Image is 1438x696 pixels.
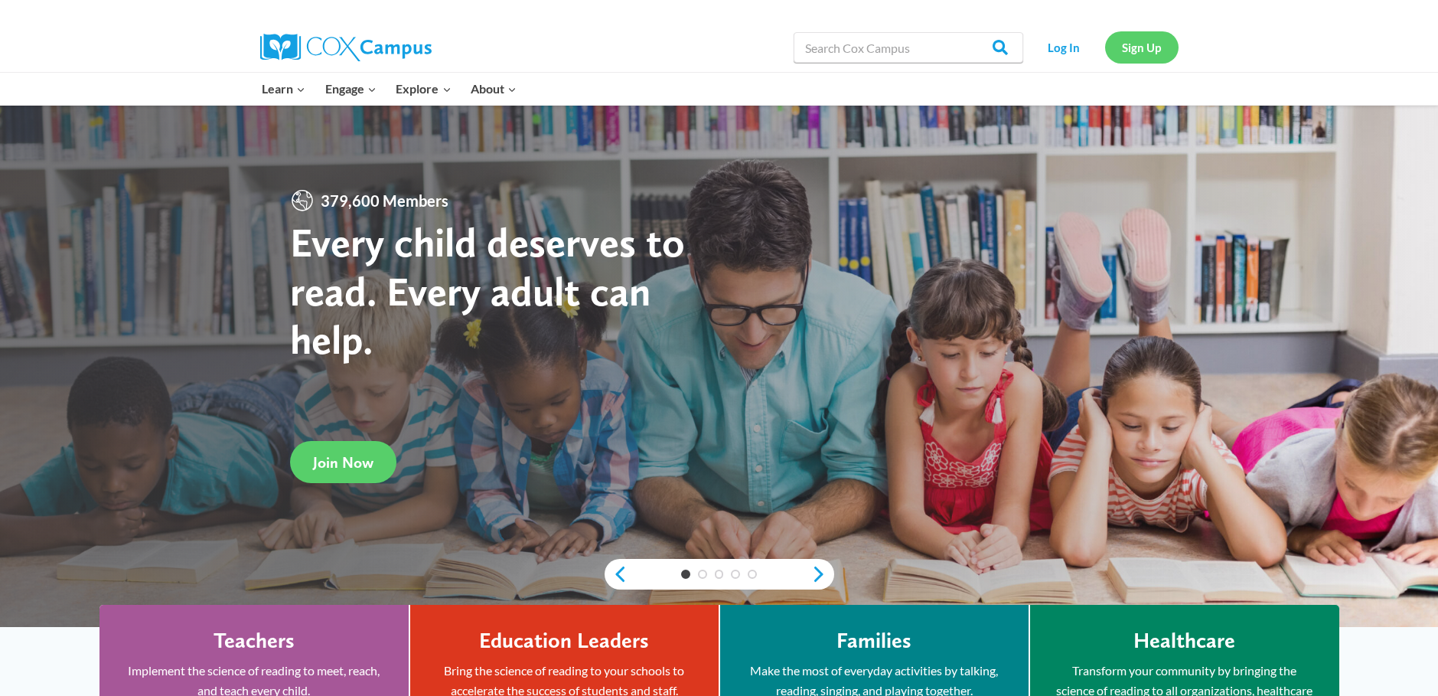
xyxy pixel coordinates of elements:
[681,570,690,579] a: 1
[290,217,685,364] strong: Every child deserves to read. Every adult can help.
[715,570,724,579] a: 3
[605,559,834,590] div: content slider buttons
[1031,31,1179,63] nav: Secondary Navigation
[1105,31,1179,63] a: Sign Up
[260,34,432,61] img: Cox Campus
[605,565,628,583] a: previous
[479,628,649,654] h4: Education Leaders
[1133,628,1235,654] h4: Healthcare
[313,453,373,472] span: Join Now
[811,565,834,583] a: next
[836,628,911,654] h4: Families
[698,570,707,579] a: 2
[214,628,295,654] h4: Teachers
[315,73,386,105] button: Child menu of Engage
[253,73,527,105] nav: Primary Navigation
[1031,31,1097,63] a: Log In
[461,73,527,105] button: Child menu of About
[748,570,757,579] a: 5
[794,32,1023,63] input: Search Cox Campus
[315,188,455,213] span: 379,600 Members
[731,570,740,579] a: 4
[386,73,461,105] button: Child menu of Explore
[253,73,316,105] button: Child menu of Learn
[290,442,396,484] a: Join Now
